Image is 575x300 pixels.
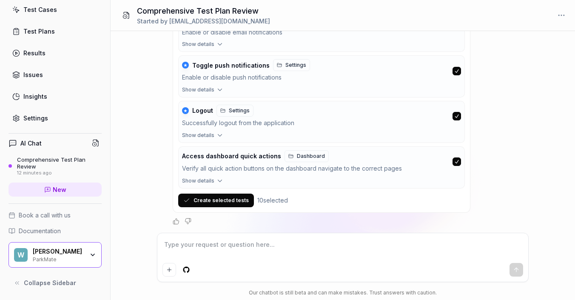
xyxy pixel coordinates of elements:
[157,289,529,297] div: Our chatbot is still beta and can make mistakes. Trust answers with caution.
[285,61,306,69] span: Settings
[179,86,464,97] button: Show details
[257,196,288,205] div: 10 selected
[178,194,254,207] button: Create selected tests
[297,152,325,160] span: Dashboard
[9,110,102,126] a: Settings
[285,150,329,162] a: Dashboard
[182,177,214,185] span: Show details
[192,62,270,69] span: Toggle push notifications
[33,248,84,255] div: Wally Pro
[23,114,48,123] div: Settings
[182,152,281,160] span: Access dashboard quick actions
[179,101,464,131] button: ★LogoutSettingsSuccessfully logout from the application
[9,23,102,40] a: Test Plans
[182,164,449,174] div: Verify all quick action buttons on the dashboard navigate to the correct pages
[23,49,46,57] div: Results
[182,62,189,69] div: ★
[229,107,250,114] span: Settings
[19,226,61,235] span: Documentation
[24,278,76,287] span: Collapse Sidebar
[9,45,102,61] a: Results
[273,59,310,71] a: Settings
[9,183,102,197] a: New
[179,56,464,86] button: ★Toggle push notificationsSettingsEnable or disable push notifications
[9,211,102,220] a: Book a call with us
[179,177,464,188] button: Show details
[33,255,84,262] div: ParkMate
[216,105,253,117] a: Settings
[182,73,449,83] div: Enable or disable push notifications
[182,107,189,114] div: ★
[23,70,43,79] div: Issues
[9,66,102,83] a: Issues
[182,86,214,94] span: Show details
[173,218,179,225] button: Positive feedback
[182,131,214,139] span: Show details
[9,156,102,176] a: Comprehensive Test Plan Review12 minutes ago
[53,185,66,194] span: New
[20,139,42,148] h4: AI Chat
[9,274,102,291] button: Collapse Sidebar
[137,17,270,26] div: Started by
[182,28,449,37] div: Enable or disable email notifications
[17,156,102,170] div: Comprehensive Test Plan Review
[182,118,449,128] div: Successfully logout from the application
[185,218,191,225] button: Negative feedback
[23,27,55,36] div: Test Plans
[9,88,102,105] a: Insights
[179,131,464,143] button: Show details
[179,147,464,177] button: Access dashboard quick actionsDashboardVerify all quick action buttons on the dashboard navigate ...
[9,242,102,268] button: W[PERSON_NAME]ParkMate
[17,170,102,176] div: 12 minutes ago
[14,248,28,262] span: W
[19,211,71,220] span: Book a call with us
[182,40,214,48] span: Show details
[23,92,47,101] div: Insights
[9,1,102,18] a: Test Cases
[9,226,102,235] a: Documentation
[162,263,176,277] button: Add attachment
[137,5,270,17] h1: Comprehensive Test Plan Review
[179,40,464,51] button: Show details
[192,107,213,114] span: Logout
[23,5,57,14] div: Test Cases
[169,17,270,25] span: [EMAIL_ADDRESS][DOMAIN_NAME]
